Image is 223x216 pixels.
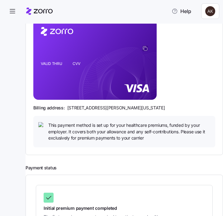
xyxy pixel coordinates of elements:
img: icon bulb [38,122,46,130]
h2: Payment status [26,165,223,171]
span: [STREET_ADDRESS][PERSON_NAME][US_STATE] [67,105,165,111]
tspan: CVV [73,61,80,66]
span: This payment method is set up for your healthcare premiums, funded by your employer. It covers bo... [48,122,210,141]
img: ae085355699157a8e4d0bbb2e4273c1b [205,6,215,16]
span: Billing address: [33,105,65,111]
button: Help [167,5,196,17]
span: Help [172,7,191,15]
tspan: VALID THRU [41,61,62,66]
span: Initial premium payment completed [44,205,205,211]
button: copy-to-clipboard [142,46,148,51]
